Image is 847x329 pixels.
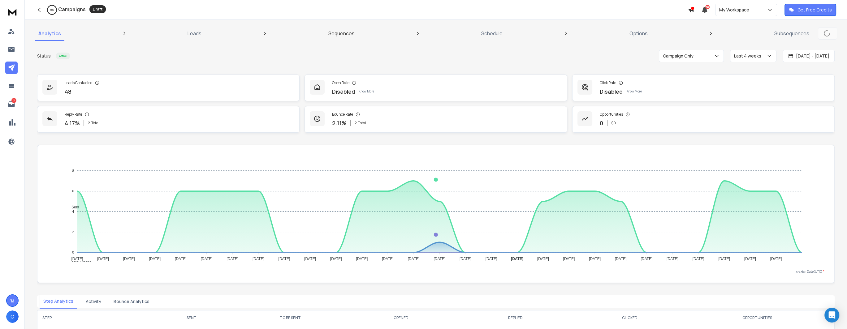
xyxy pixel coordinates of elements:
p: Disabled [332,87,355,96]
p: Subsequences [774,30,809,37]
a: Click RateDisabledKnow More [572,75,835,101]
th: TO BE SENT [230,310,350,325]
p: 48 [65,87,71,96]
p: Get Free Credits [797,7,832,13]
tspan: [DATE] [227,257,238,261]
a: Schedule [478,26,506,41]
tspan: [DATE] [718,257,730,261]
p: Reply Rate [65,112,82,117]
p: Status: [37,53,52,59]
p: Open Rate [332,80,349,85]
a: Leads Contacted48 [37,75,300,101]
tspan: [DATE] [434,257,445,261]
tspan: [DATE] [589,257,601,261]
p: Opportunities [600,112,623,117]
div: Draft [89,5,106,13]
tspan: [DATE] [149,257,161,261]
div: Active [56,53,70,59]
span: 2 [355,121,357,126]
th: REPLIED [452,310,579,325]
tspan: 6 [72,189,74,193]
span: 50 [705,5,710,9]
tspan: [DATE] [563,257,575,261]
p: Campaign Only [663,53,696,59]
tspan: 4 [72,210,74,213]
p: Sequences [328,30,355,37]
span: Total [358,121,366,126]
span: Total Opens [67,260,91,264]
button: Bounce Analytics [110,295,153,308]
tspan: 2 [72,230,74,234]
th: STEP [37,310,153,325]
button: [DATE] - [DATE] [783,50,835,62]
p: 3 [11,98,16,103]
img: logo [6,6,19,18]
tspan: [DATE] [460,257,471,261]
p: x-axis : Date(UTC) [47,269,824,274]
button: Step Analytics [40,294,77,309]
p: Options [629,30,648,37]
a: Analytics [35,26,65,41]
tspan: [DATE] [615,257,627,261]
tspan: [DATE] [408,257,420,261]
h1: Campaigns [58,6,86,13]
p: Leads Contacted [65,80,93,85]
tspan: 8 [72,169,74,173]
p: Know More [626,89,642,94]
a: Options [626,26,651,41]
a: Sequences [325,26,358,41]
p: 0 % [50,8,54,12]
tspan: [DATE] [770,257,782,261]
button: C [6,310,19,323]
p: 2.11 % [332,119,347,127]
a: Bounce Rate2.11%2Total [305,106,567,133]
p: Click Rate [600,80,616,85]
tspan: [DATE] [667,257,678,261]
th: OPENED [350,310,452,325]
tspan: [DATE] [97,257,109,261]
tspan: [DATE] [278,257,290,261]
tspan: [DATE] [304,257,316,261]
tspan: [DATE] [356,257,368,261]
tspan: [DATE] [71,257,83,261]
tspan: [DATE] [744,257,756,261]
span: 2 [88,121,90,126]
tspan: [DATE] [537,257,549,261]
a: Leads [184,26,205,41]
a: Reply Rate4.17%2Total [37,106,300,133]
p: Know More [359,89,374,94]
p: Disabled [600,87,623,96]
div: Open Intercom Messenger [824,308,839,323]
tspan: [DATE] [253,257,264,261]
p: My Workspace [719,7,752,13]
th: OPPORTUNITIES [680,310,834,325]
p: Bounce Rate [332,112,353,117]
tspan: [DATE] [175,257,187,261]
a: Open RateDisabledKnow More [305,75,567,101]
p: Schedule [481,30,503,37]
p: 0 [600,119,603,127]
p: Analytics [38,30,61,37]
span: Sent [67,205,79,209]
tspan: [DATE] [330,257,342,261]
th: CLICKED [579,310,680,325]
p: 4.17 % [65,119,80,127]
a: Opportunities0$0 [572,106,835,133]
button: Get Free Credits [784,4,836,16]
a: 3 [5,98,18,110]
span: Total [91,121,99,126]
button: Activity [82,295,105,308]
a: Subsequences [771,26,813,41]
tspan: [DATE] [123,257,135,261]
p: Leads [188,30,201,37]
tspan: [DATE] [382,257,394,261]
tspan: [DATE] [693,257,704,261]
tspan: [DATE] [641,257,652,261]
p: Last 4 weeks [734,53,764,59]
tspan: [DATE] [201,257,213,261]
th: SENT [153,310,230,325]
tspan: 0 [72,250,74,254]
p: $ 0 [611,121,616,126]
